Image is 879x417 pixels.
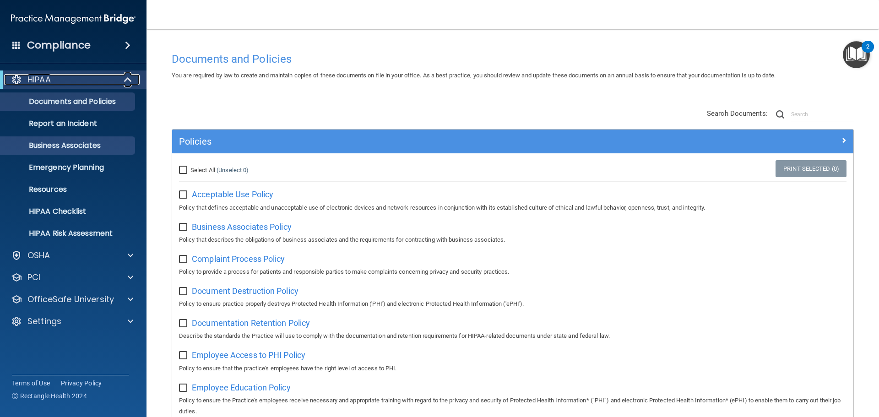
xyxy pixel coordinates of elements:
[192,318,310,328] span: Documentation Retention Policy
[12,379,50,388] a: Terms of Use
[179,363,846,374] p: Policy to ensure that the practice's employees have the right level of access to PHI.
[6,185,131,194] p: Resources
[866,47,869,59] div: 2
[190,167,215,173] span: Select All
[11,294,133,305] a: OfficeSafe University
[179,136,676,146] h5: Policies
[11,272,133,283] a: PCI
[192,383,291,392] span: Employee Education Policy
[6,163,131,172] p: Emergency Planning
[6,97,131,106] p: Documents and Policies
[843,41,870,68] button: Open Resource Center, 2 new notifications
[61,379,102,388] a: Privacy Policy
[776,110,784,119] img: ic-search.3b580494.png
[192,222,292,232] span: Business Associates Policy
[172,53,854,65] h4: Documents and Policies
[6,207,131,216] p: HIPAA Checklist
[192,190,273,199] span: Acceptable Use Policy
[172,72,776,79] span: You are required by law to create and maintain copies of these documents on file in your office. ...
[11,10,136,28] img: PMB logo
[11,250,133,261] a: OSHA
[6,141,131,150] p: Business Associates
[192,254,285,264] span: Complaint Process Policy
[27,272,40,283] p: PCI
[179,202,846,213] p: Policy that defines acceptable and unacceptable use of electronic devices and network resources i...
[179,234,846,245] p: Policy that describes the obligations of business associates and the requirements for contracting...
[217,167,249,173] a: (Unselect 0)
[12,391,87,401] span: Ⓒ Rectangle Health 2024
[776,160,846,177] a: Print Selected (0)
[791,108,854,121] input: Search
[179,330,846,341] p: Describe the standards the Practice will use to comply with the documentation and retention requi...
[27,316,61,327] p: Settings
[179,167,190,174] input: Select All (Unselect 0)
[27,74,51,85] p: HIPAA
[11,316,133,327] a: Settings
[6,229,131,238] p: HIPAA Risk Assessment
[179,298,846,309] p: Policy to ensure practice properly destroys Protected Health Information ('PHI') and electronic P...
[179,395,846,417] p: Policy to ensure the Practice's employees receive necessary and appropriate training with regard ...
[192,286,298,296] span: Document Destruction Policy
[179,266,846,277] p: Policy to provide a process for patients and responsible parties to make complaints concerning pr...
[11,74,133,85] a: HIPAA
[27,250,50,261] p: OSHA
[192,350,305,360] span: Employee Access to PHI Policy
[27,39,91,52] h4: Compliance
[179,134,846,149] a: Policies
[707,109,768,118] span: Search Documents:
[27,294,114,305] p: OfficeSafe University
[6,119,131,128] p: Report an Incident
